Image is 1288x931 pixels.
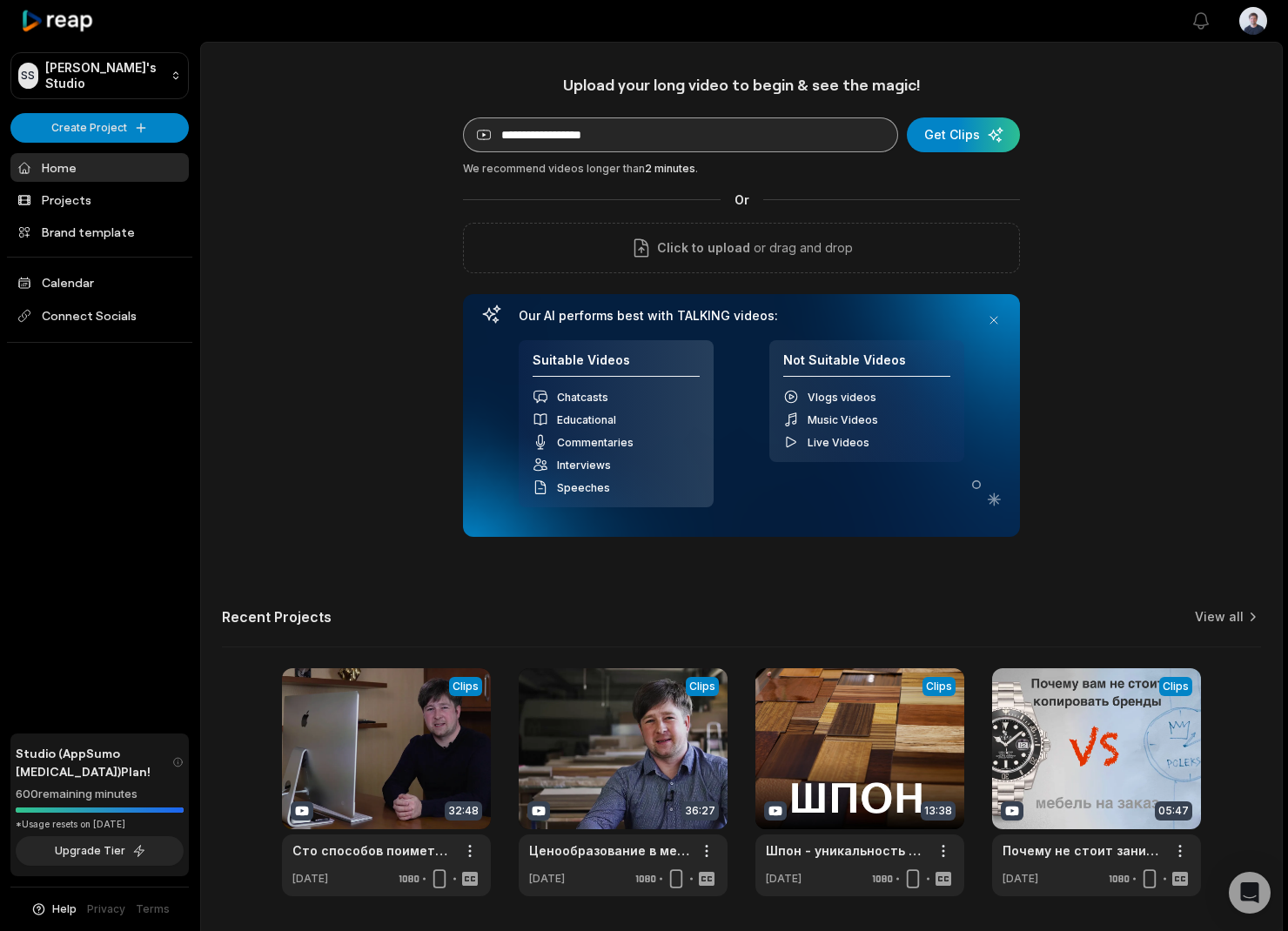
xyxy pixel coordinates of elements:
a: Home [10,153,189,182]
a: Projects [10,185,189,214]
span: Chatcasts [557,391,608,404]
button: Upgrade Tier [16,836,184,866]
span: Help [52,901,77,917]
div: *Usage resets on [DATE] [16,818,184,831]
a: Почему не стоит заниматься копированием в [GEOGRAPHIC_DATA] [1003,841,1163,860]
span: Click to upload [657,238,750,258]
div: We recommend videos longer than . [463,161,1020,177]
button: Get Clips [907,117,1020,152]
p: or drag and drop [750,238,853,258]
h4: Not Suitable Videos [783,352,950,378]
a: Ценообразование в мебели [529,841,689,860]
a: Brand template [10,218,189,246]
span: Music Videos [808,413,878,426]
a: View all [1195,608,1244,626]
div: Open Intercom Messenger [1229,872,1271,914]
span: 2 minutes [645,162,695,175]
h2: Recent Projects [222,608,332,626]
span: Educational [557,413,616,426]
button: Help [30,901,77,917]
h4: Suitable Videos [533,352,700,378]
div: 600 remaining minutes [16,786,184,803]
a: Calendar [10,268,189,297]
h1: Upload your long video to begin & see the magic! [463,75,1020,95]
span: Interviews [557,459,611,472]
span: Or [721,191,763,209]
a: Сто способов поиметь исполнителя [292,841,453,860]
button: Create Project [10,113,189,143]
span: Studio (AppSumo [MEDICAL_DATA]) Plan! [16,744,172,780]
span: Live Videos [808,436,869,449]
span: Connect Socials [10,300,189,332]
a: Шпон - уникальность и разнообразие для вашего интерьера [766,841,926,860]
a: Privacy [87,901,125,917]
div: SS [18,63,38,89]
h3: Our AI performs best with TALKING videos: [519,308,964,324]
span: Vlogs videos [808,391,876,404]
p: [PERSON_NAME]'s Studio [45,60,164,91]
a: Terms [136,901,170,917]
span: Commentaries [557,436,634,449]
span: Speeches [557,481,610,494]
